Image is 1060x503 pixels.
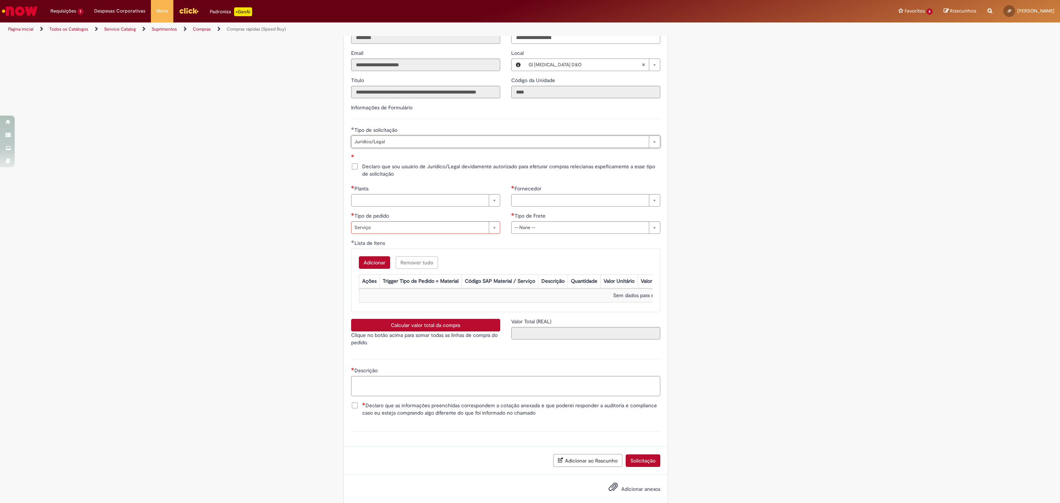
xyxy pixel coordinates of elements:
span: Gl [MEDICAL_DATA] D&O [529,59,642,71]
span: Tipo de solicitação [354,127,399,133]
abbr: Limpar campo Local [638,59,649,71]
span: Obrigatório Preenchido [351,127,354,130]
span: 6 [926,8,933,15]
ul: Trilhas de página [6,22,701,36]
span: Favoritos [905,7,925,15]
a: Compras [193,26,211,32]
span: Necessários [511,186,515,189]
input: Código da Unidade [511,86,660,98]
p: Clique no botão acima para somar todas as linhas de compra do pedido. [351,331,500,346]
input: Telefone de Contato [511,31,660,44]
p: +GenAi [234,7,252,16]
span: Obrigatório Preenchido [351,213,354,216]
a: Compras rápidas (Speed Buy) [227,26,286,32]
label: Somente leitura - Email [351,49,365,57]
button: Solicitação [626,454,660,467]
label: Somente leitura - Valor Total (REAL) [511,318,553,325]
span: Adicionar anexos [621,486,660,492]
th: Quantidade [568,275,600,288]
a: Suprimentos [152,26,177,32]
span: Obrigatório [351,154,354,157]
label: Somente leitura - Título [351,77,365,84]
a: Service Catalog [104,26,136,32]
a: Rascunhos [944,8,976,15]
button: Add a row for Lista de Itens [359,256,390,269]
span: Lista de Itens [354,240,386,246]
span: Somente leitura - Email [351,50,365,56]
a: Limpar campo Fornecedor [511,194,660,207]
button: Adicionar ao Rascunho [553,454,622,467]
span: JP [1007,8,1011,13]
span: Declaro que as informações preenchidas correspondem a cotação anexada e que poderei responder a a... [362,402,660,416]
span: More [156,7,168,15]
span: Descrição [354,367,379,374]
span: Serviço [354,222,485,233]
span: ‎ [354,154,356,161]
span: Local [511,50,525,56]
textarea: Descrição [351,376,660,396]
a: Todos os Catálogos [49,26,88,32]
span: Necessários [351,186,354,189]
span: Fornecedor [515,185,543,192]
label: Somente leitura - Código da Unidade [511,77,556,84]
span: Obrigatório Preenchido [351,240,354,243]
th: Ações [359,275,379,288]
button: Calcular valor total da compra [351,319,500,331]
img: click_logo_yellow_360x200.png [179,5,199,16]
th: Descrição [538,275,568,288]
a: Limpar campo Planta [351,194,500,207]
th: Valor Total Moeda [637,275,685,288]
span: Requisições [50,7,76,15]
span: Declaro que sou usuário de Jurídico/Legal devidamente autorizado para efeturar compras relecianas... [362,163,660,177]
a: Página inicial [8,26,33,32]
span: Despesas Corporativas [94,7,145,15]
span: Necessários [362,402,365,405]
span: Necessários [511,213,515,216]
input: Título [351,86,500,98]
div: Padroniza [210,7,252,16]
label: Informações de Formulário [351,104,413,111]
img: ServiceNow [1,4,39,18]
th: Valor Unitário [600,275,637,288]
input: ID [351,31,500,44]
span: Necessários [351,367,354,370]
input: Email [351,59,500,71]
th: Trigger Tipo de Pedido = Material [379,275,462,288]
span: [PERSON_NAME] [1017,8,1054,14]
span: Tipo de pedido [354,212,391,219]
button: Adicionar anexos [607,480,620,497]
span: Planta [354,185,370,192]
button: Local, Visualizar este registro Gl Ibs D&O [512,59,525,71]
span: -- None -- [515,222,645,233]
span: Tipo de Frete [515,212,547,219]
input: Valor Total (REAL) [511,327,660,340]
span: 1 [78,8,83,15]
a: Gl [MEDICAL_DATA] D&OLimpar campo Local [525,59,660,71]
span: Jurídico/Legal [354,136,645,148]
th: Código SAP Material / Serviço [462,275,538,288]
span: Rascunhos [950,7,976,14]
td: Sem dados para exibir [359,289,918,303]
